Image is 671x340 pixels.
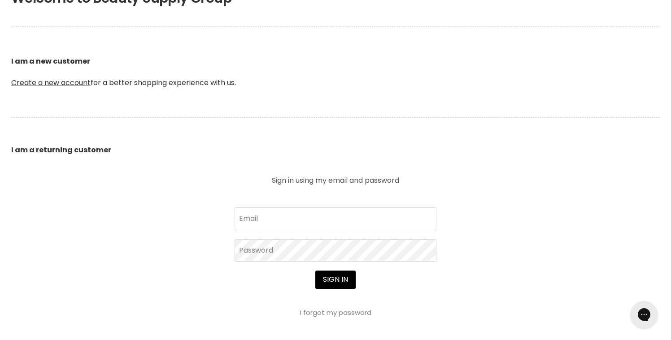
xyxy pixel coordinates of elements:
p: for a better shopping experience with us. [11,34,660,110]
a: Create a new account [11,77,91,88]
b: I am a returning customer [11,145,111,155]
iframe: Gorgias live chat messenger [626,298,662,331]
button: Sign in [315,271,356,288]
p: Sign in using my email and password [235,177,436,184]
b: I am a new customer [11,56,90,66]
a: I forgot my password [300,308,371,317]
